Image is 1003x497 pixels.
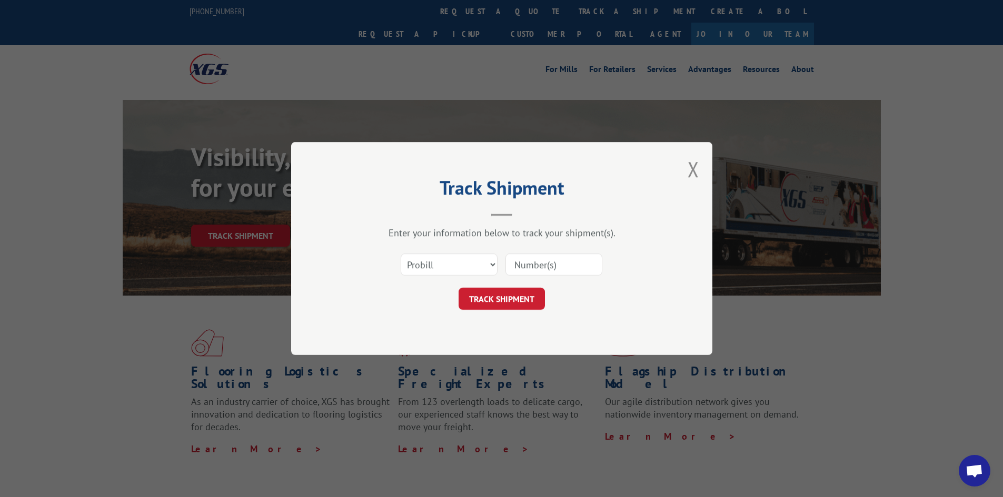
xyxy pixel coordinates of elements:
button: TRACK SHIPMENT [459,288,545,310]
input: Number(s) [505,253,602,276]
div: Enter your information below to track your shipment(s). [344,227,660,239]
div: Open chat [959,455,990,486]
h2: Track Shipment [344,180,660,200]
button: Close modal [688,155,699,183]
